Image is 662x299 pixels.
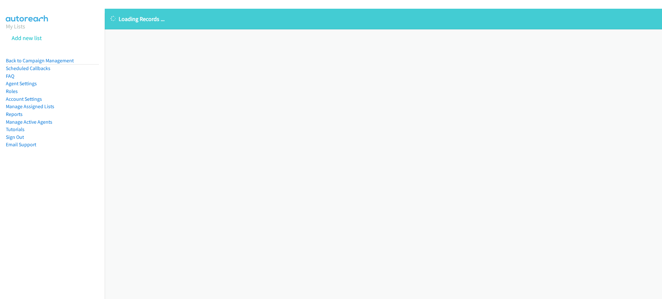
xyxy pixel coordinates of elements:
a: Add new list [12,34,42,42]
a: Back to Campaign Management [6,57,74,64]
a: Account Settings [6,96,42,102]
a: Manage Assigned Lists [6,103,54,109]
a: Email Support [6,141,36,148]
p: Loading Records ... [111,15,656,23]
a: My Lists [6,23,25,30]
a: Reports [6,111,23,117]
a: Roles [6,88,18,94]
a: Tutorials [6,126,25,132]
a: Agent Settings [6,80,37,87]
a: Scheduled Callbacks [6,65,50,71]
a: Sign Out [6,134,24,140]
a: FAQ [6,73,14,79]
a: Manage Active Agents [6,119,52,125]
